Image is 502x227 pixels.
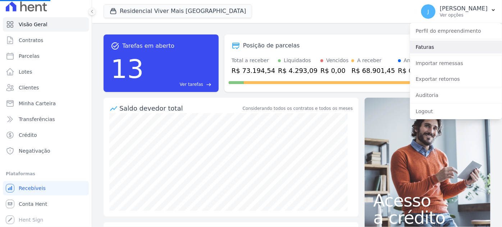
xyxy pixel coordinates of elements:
[243,41,300,50] div: Posição de parcelas
[3,96,89,111] a: Minha Carteira
[19,21,47,28] span: Visão Geral
[326,57,348,64] div: Vencidos
[19,131,37,139] span: Crédito
[278,66,318,75] div: R$ 4.293,09
[410,57,502,70] a: Importar remessas
[357,57,382,64] div: A receber
[147,81,211,88] a: Ver tarefas east
[3,49,89,63] a: Parcelas
[19,185,46,192] span: Recebíveis
[428,9,429,14] span: J
[206,82,211,87] span: east
[19,100,56,107] span: Minha Carteira
[410,41,502,54] a: Faturas
[440,5,488,12] p: [PERSON_NAME]
[19,116,55,123] span: Transferências
[410,105,502,118] a: Logout
[410,89,502,102] a: Auditoria
[3,144,89,158] a: Negativação
[122,42,174,50] span: Tarefas em aberto
[373,192,482,209] span: Acesso
[232,66,275,75] div: R$ 73.194,54
[6,170,86,178] div: Plataformas
[19,37,43,44] span: Contratos
[111,50,144,88] div: 13
[232,57,275,64] div: Total a receber
[104,4,252,18] button: Residencial Viver Mais [GEOGRAPHIC_DATA]
[415,1,502,22] button: J [PERSON_NAME] Ver opções
[19,52,40,60] span: Parcelas
[351,66,395,75] div: R$ 68.901,45
[440,12,488,18] p: Ver opções
[3,112,89,126] a: Transferências
[398,66,432,75] div: R$ 0,00
[3,17,89,32] a: Visão Geral
[3,197,89,211] a: Conta Hent
[373,209,482,226] span: a crédito
[284,57,311,64] div: Liquidados
[3,33,89,47] a: Contratos
[19,84,39,91] span: Clientes
[320,66,348,75] div: R$ 0,00
[3,80,89,95] a: Clientes
[119,103,241,113] div: Saldo devedor total
[404,57,432,64] div: Antecipado
[3,128,89,142] a: Crédito
[3,65,89,79] a: Lotes
[410,24,502,37] a: Perfil do empreendimento
[410,73,502,85] a: Exportar retornos
[3,181,89,195] a: Recebíveis
[180,81,203,88] span: Ver tarefas
[19,147,50,154] span: Negativação
[111,42,119,50] span: task_alt
[19,200,47,208] span: Conta Hent
[243,105,353,112] div: Considerando todos os contratos e todos os meses
[19,68,32,75] span: Lotes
